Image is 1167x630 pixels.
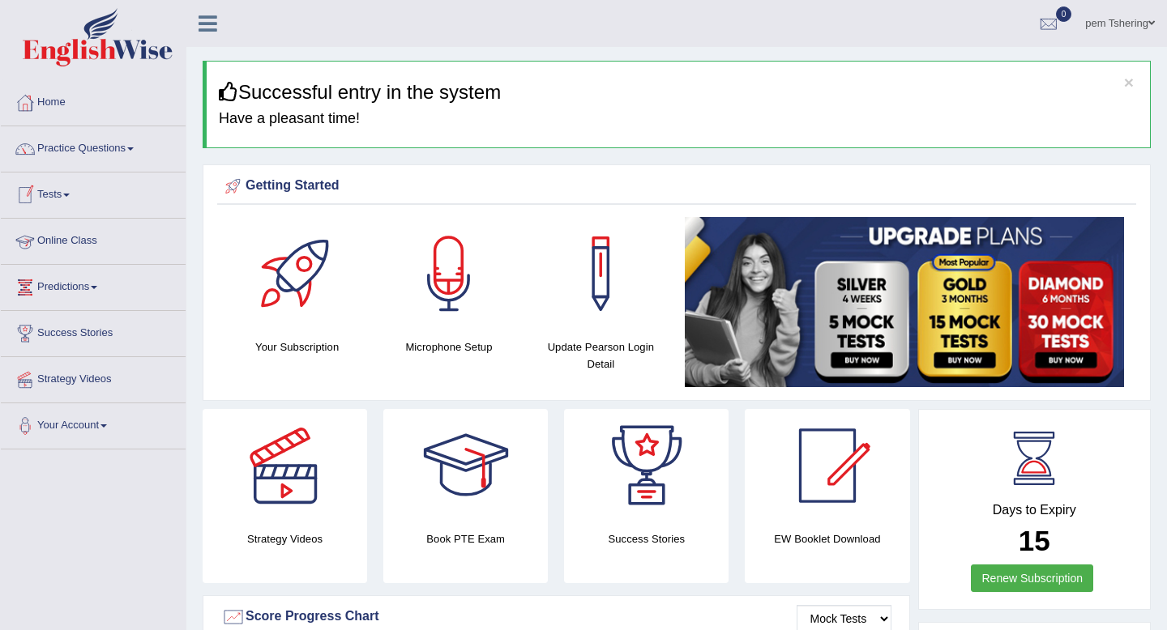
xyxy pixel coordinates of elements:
[383,530,548,547] h4: Book PTE Exam
[937,503,1133,517] h4: Days to Expiry
[221,605,891,629] div: Score Progress Chart
[1,265,186,305] a: Predictions
[219,82,1138,103] h3: Successful entry in the system
[533,338,669,372] h4: Update Pearson Login Detail
[564,530,729,547] h4: Success Stories
[1124,74,1134,91] button: ×
[1,126,186,167] a: Practice Questions
[219,111,1138,127] h4: Have a pleasant time!
[1,172,186,213] a: Tests
[1,311,186,351] a: Success Stories
[1,80,186,121] a: Home
[745,530,909,547] h4: EW Booklet Download
[381,338,516,355] h4: Microphone Setup
[1,219,186,259] a: Online Class
[1,403,186,444] a: Your Account
[1019,525,1050,556] b: 15
[229,338,365,355] h4: Your Subscription
[221,174,1132,198] div: Getting Started
[685,217,1124,387] img: small5.jpg
[1,357,186,398] a: Strategy Videos
[1056,6,1072,22] span: 0
[203,530,367,547] h4: Strategy Videos
[971,564,1093,592] a: Renew Subscription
